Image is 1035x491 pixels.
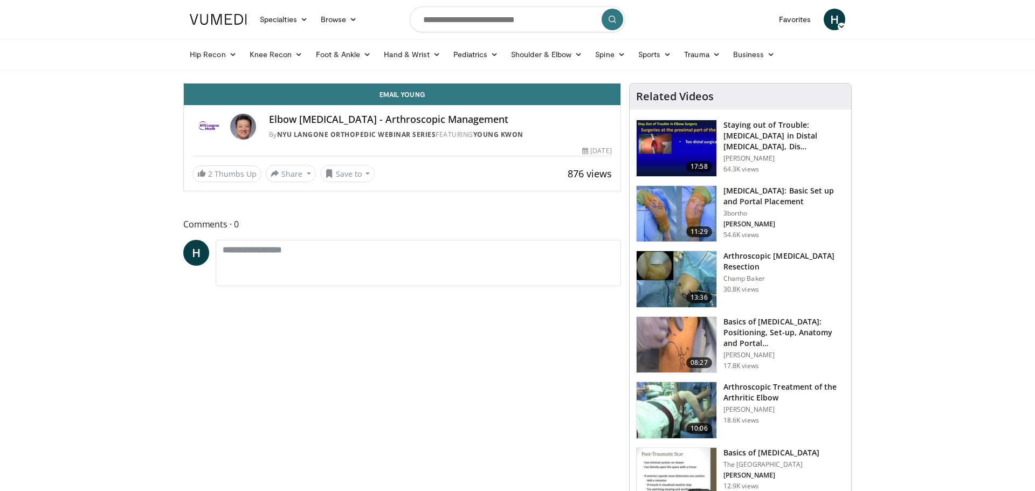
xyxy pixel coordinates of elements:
span: 10:06 [686,423,712,434]
img: NYU Langone Orthopedic Webinar Series [192,114,226,140]
p: [PERSON_NAME] [723,154,845,163]
p: 18.6K views [723,416,759,425]
a: Email Young [184,84,620,105]
img: b6cb6368-1f97-4822-9cbd-ab23a8265dd2.150x105_q85_crop-smart_upscale.jpg [637,317,716,373]
h3: Arthroscopic Treatment of the Arthritic Elbow [723,382,845,403]
p: [PERSON_NAME] [723,405,845,414]
h3: Arthroscopic [MEDICAL_DATA] Resection [723,251,845,272]
a: Browse [314,9,364,30]
a: Trauma [678,44,727,65]
span: 876 views [568,167,612,180]
h3: [MEDICAL_DATA]: Basic Set up and Portal Placement [723,185,845,207]
div: By FEATURING [269,130,612,140]
a: 13:36 Arthroscopic [MEDICAL_DATA] Resection Champ Baker 30.8K views [636,251,845,308]
p: 12.9K views [723,482,759,490]
img: 1004753_3.png.150x105_q85_crop-smart_upscale.jpg [637,251,716,307]
a: Knee Recon [243,44,309,65]
p: 64.3K views [723,165,759,174]
img: Q2xRg7exoPLTwO8X4xMDoxOjB1O8AjAz_1.150x105_q85_crop-smart_upscale.jpg [637,120,716,176]
h3: Staying out of Trouble: [MEDICAL_DATA] in Distal [MEDICAL_DATA], Dis… [723,120,845,152]
span: 08:27 [686,357,712,368]
a: Specialties [253,9,314,30]
a: Hand & Wrist [377,44,447,65]
p: The [GEOGRAPHIC_DATA] [723,460,819,469]
a: NYU Langone Orthopedic Webinar Series [277,130,436,139]
div: [DATE] [582,146,611,156]
a: Young Kwon [473,130,523,139]
a: 17:58 Staying out of Trouble: [MEDICAL_DATA] in Distal [MEDICAL_DATA], Dis… [PERSON_NAME] 64.3K v... [636,120,845,177]
img: abboud_3.png.150x105_q85_crop-smart_upscale.jpg [637,186,716,242]
h4: Elbow [MEDICAL_DATA] - Arthroscopic Management [269,114,612,126]
a: Sports [632,44,678,65]
p: 30.8K views [723,285,759,294]
a: H [183,240,209,266]
h3: Basics of [MEDICAL_DATA] [723,447,819,458]
h4: Related Videos [636,90,714,103]
span: 2 [208,169,212,179]
img: 38495_0000_3.png.150x105_q85_crop-smart_upscale.jpg [637,382,716,438]
a: Hip Recon [183,44,243,65]
a: 2 Thumbs Up [192,165,261,182]
a: 08:27 Basics of [MEDICAL_DATA]: Positioning, Set-up, Anatomy and Portal… [PERSON_NAME] 17.8K views [636,316,845,374]
span: 17:58 [686,161,712,172]
p: [PERSON_NAME] [723,471,819,480]
a: H [824,9,845,30]
p: [PERSON_NAME] [723,220,845,229]
button: Share [266,165,316,182]
img: Avatar [230,114,256,140]
span: 11:29 [686,226,712,237]
a: Foot & Ankle [309,44,378,65]
img: VuMedi Logo [190,14,247,25]
a: 10:06 Arthroscopic Treatment of the Arthritic Elbow [PERSON_NAME] 18.6K views [636,382,845,439]
a: Business [727,44,782,65]
p: 3bortho [723,209,845,218]
a: Spine [589,44,631,65]
button: Save to [320,165,375,182]
span: Comments 0 [183,217,621,231]
p: Champ Baker [723,274,845,283]
input: Search topics, interventions [410,6,625,32]
a: Favorites [772,9,817,30]
h3: Basics of [MEDICAL_DATA]: Positioning, Set-up, Anatomy and Portal… [723,316,845,349]
a: 11:29 [MEDICAL_DATA]: Basic Set up and Portal Placement 3bortho [PERSON_NAME] 54.6K views [636,185,845,243]
p: [PERSON_NAME] [723,351,845,359]
a: Pediatrics [447,44,505,65]
p: 54.6K views [723,231,759,239]
p: 17.8K views [723,362,759,370]
a: Shoulder & Elbow [505,44,589,65]
span: 13:36 [686,292,712,303]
